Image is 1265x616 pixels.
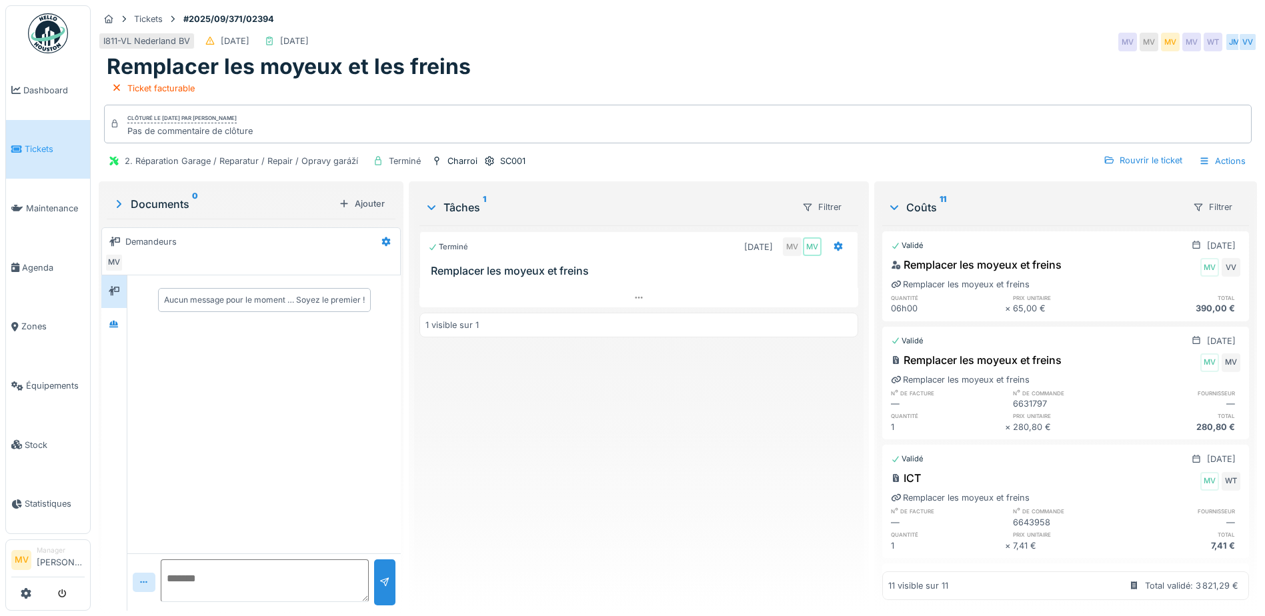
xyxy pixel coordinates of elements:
[483,199,486,215] sup: 1
[103,35,190,47] div: I811-VL Nederland BV
[178,13,279,25] strong: #2025/09/371/02394
[803,237,822,256] div: MV
[1013,302,1126,315] div: 65,00 €
[1127,389,1240,397] h6: fournisseur
[1200,472,1219,491] div: MV
[1193,151,1252,171] div: Actions
[107,54,471,79] h1: Remplacer les moyeux et les freins
[1127,530,1240,539] h6: total
[26,379,85,392] span: Équipements
[1013,421,1126,433] div: 280,80 €
[1238,33,1257,51] div: VV
[11,545,85,577] a: MV Manager[PERSON_NAME]
[6,415,90,475] a: Stock
[37,545,85,574] li: [PERSON_NAME]
[1187,197,1238,217] div: Filtrer
[1005,539,1014,552] div: ×
[1145,579,1238,592] div: Total validé: 3 821,29 €
[1200,353,1219,372] div: MV
[1225,33,1244,51] div: JM
[891,530,1004,539] h6: quantité
[1222,472,1240,491] div: WT
[6,179,90,238] a: Maintenance
[25,497,85,510] span: Statistiques
[888,199,1182,215] div: Coûts
[192,196,198,212] sup: 0
[1204,33,1222,51] div: WT
[1207,239,1236,252] div: [DATE]
[1013,293,1126,302] h6: prix unitaire
[891,397,1004,410] div: —
[783,237,802,256] div: MV
[940,199,946,215] sup: 11
[891,516,1004,529] div: —
[1207,335,1236,347] div: [DATE]
[112,196,333,212] div: Documents
[125,155,358,167] div: 2. Réparation Garage / Reparatur / Repair / Opravy garáží
[891,257,1062,273] div: Remplacer les moyeux et freins
[425,199,791,215] div: Tâches
[1127,516,1240,529] div: —
[6,475,90,534] a: Statistiques
[105,253,123,272] div: MV
[500,155,525,167] div: SC001
[26,202,85,215] span: Maintenance
[1013,397,1126,410] div: 6631797
[891,539,1004,552] div: 1
[6,297,90,357] a: Zones
[1013,389,1126,397] h6: n° de commande
[1222,353,1240,372] div: MV
[28,13,68,53] img: Badge_color-CXgf-gQk.svg
[23,84,85,97] span: Dashboard
[891,507,1004,515] h6: n° de facture
[1013,507,1126,515] h6: n° de commande
[891,421,1004,433] div: 1
[1127,507,1240,515] h6: fournisseur
[891,411,1004,420] h6: quantité
[1207,453,1236,465] div: [DATE]
[1127,421,1240,433] div: 280,80 €
[1005,302,1014,315] div: ×
[6,356,90,415] a: Équipements
[888,579,948,592] div: 11 visible sur 11
[744,241,773,253] div: [DATE]
[891,470,921,486] div: ICT
[891,240,924,251] div: Validé
[891,352,1062,368] div: Remplacer les moyeux et freins
[1013,539,1126,552] div: 7,41 €
[891,335,924,347] div: Validé
[1013,530,1126,539] h6: prix unitaire
[1013,516,1126,529] div: 6643958
[796,197,848,217] div: Filtrer
[891,373,1030,386] div: Remplacer les moyeux et freins
[1127,397,1240,410] div: —
[891,389,1004,397] h6: n° de facture
[891,453,924,465] div: Validé
[1182,33,1201,51] div: MV
[1127,539,1240,552] div: 7,41 €
[1098,151,1188,169] div: Rouvrir le ticket
[891,491,1030,504] div: Remplacer les moyeux et freins
[221,35,249,47] div: [DATE]
[333,195,390,213] div: Ajouter
[891,302,1004,315] div: 06h00
[25,143,85,155] span: Tickets
[1161,33,1180,51] div: MV
[1127,302,1240,315] div: 390,00 €
[22,261,85,274] span: Agenda
[134,13,163,25] div: Tickets
[11,550,31,570] li: MV
[389,155,421,167] div: Terminé
[127,114,237,123] div: Clôturé le [DATE] par [PERSON_NAME]
[431,265,852,277] h3: Remplacer les moyeux et freins
[25,439,85,451] span: Stock
[164,294,365,306] div: Aucun message pour le moment … Soyez le premier !
[6,120,90,179] a: Tickets
[6,238,90,297] a: Agenda
[1013,411,1126,420] h6: prix unitaire
[1005,421,1014,433] div: ×
[891,293,1004,302] h6: quantité
[125,235,177,248] div: Demandeurs
[1127,293,1240,302] h6: total
[1140,33,1158,51] div: MV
